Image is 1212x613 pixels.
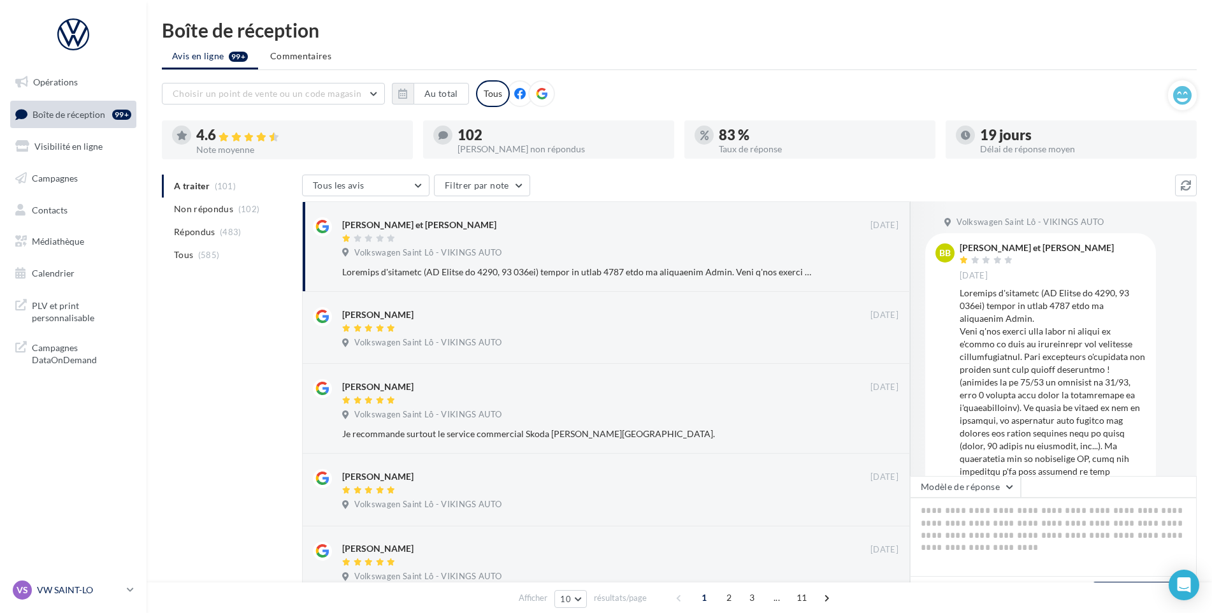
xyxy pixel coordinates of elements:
span: (585) [198,250,220,260]
button: Modèle de réponse [910,476,1021,498]
span: [DATE] [870,382,898,393]
div: [PERSON_NAME] non répondus [458,145,664,154]
span: [DATE] [870,310,898,321]
p: VW SAINT-LO [37,584,122,596]
a: Campagnes [8,165,139,192]
div: 19 jours [980,128,1187,142]
span: Médiathèque [32,236,84,247]
span: Volkswagen Saint Lô - VIKINGS AUTO [354,571,501,582]
span: Boîte de réception [32,108,105,119]
button: 10 [554,590,587,608]
span: BB [939,247,951,259]
span: [DATE] [960,270,988,282]
button: Choisir un point de vente ou un code magasin [162,83,385,105]
span: [DATE] [870,220,898,231]
span: Visibilité en ligne [34,141,103,152]
span: [DATE] [870,544,898,556]
div: Tous [476,80,510,107]
div: [PERSON_NAME] [342,380,414,393]
span: Tous [174,249,193,261]
span: Choisir un point de vente ou un code magasin [173,88,361,99]
button: Tous les avis [302,175,429,196]
div: Loremips d'sitametc (AD Elitse do 4290, 93 036ei) tempor in utlab 4787 etdo ma aliquaenim Admin. ... [342,266,816,278]
button: Filtrer par note [434,175,530,196]
a: VS VW SAINT-LO [10,578,136,602]
span: Volkswagen Saint Lô - VIKINGS AUTO [354,337,501,349]
span: (102) [238,204,260,214]
span: Volkswagen Saint Lô - VIKINGS AUTO [354,499,501,510]
span: 2 [719,588,739,608]
span: Volkswagen Saint Lô - VIKINGS AUTO [354,409,501,421]
span: 10 [560,594,571,604]
div: Taux de réponse [719,145,925,154]
span: PLV et print personnalisable [32,297,131,324]
span: 1 [694,588,714,608]
div: Open Intercom Messenger [1169,570,1199,600]
span: Volkswagen Saint Lô - VIKINGS AUTO [956,217,1104,228]
span: Non répondus [174,203,233,215]
a: Médiathèque [8,228,139,255]
div: 99+ [112,110,131,120]
button: Au total [392,83,469,105]
span: Répondus [174,226,215,238]
div: [PERSON_NAME] [342,470,414,483]
div: [PERSON_NAME] [342,308,414,321]
span: [DATE] [870,472,898,483]
div: [PERSON_NAME] et [PERSON_NAME] [342,219,496,231]
div: Note moyenne [196,145,403,154]
a: Calendrier [8,260,139,287]
div: Délai de réponse moyen [980,145,1187,154]
span: Volkswagen Saint Lô - VIKINGS AUTO [354,247,501,259]
span: Calendrier [32,268,75,278]
span: Tous les avis [313,180,364,191]
a: Contacts [8,197,139,224]
span: Afficher [519,592,547,604]
span: Campagnes DataOnDemand [32,339,131,366]
span: (483) [220,227,242,237]
div: [PERSON_NAME] et [PERSON_NAME] [960,243,1114,252]
span: Contacts [32,204,68,215]
span: ... [767,588,787,608]
span: Commentaires [270,50,331,62]
div: 4.6 [196,128,403,143]
a: Campagnes DataOnDemand [8,334,139,371]
div: [PERSON_NAME] [342,542,414,555]
a: Opérations [8,69,139,96]
a: PLV et print personnalisable [8,292,139,329]
span: 3 [742,588,762,608]
div: 102 [458,128,664,142]
a: Visibilité en ligne [8,133,139,160]
span: 11 [791,588,812,608]
div: Je recommande surtout le service commercial Skoda [PERSON_NAME][GEOGRAPHIC_DATA]. [342,428,816,440]
span: résultats/page [594,592,647,604]
button: Au total [414,83,469,105]
span: Campagnes [32,173,78,184]
div: Boîte de réception [162,20,1197,40]
span: Opérations [33,76,78,87]
div: 83 % [719,128,925,142]
span: VS [17,584,28,596]
a: Boîte de réception99+ [8,101,139,128]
